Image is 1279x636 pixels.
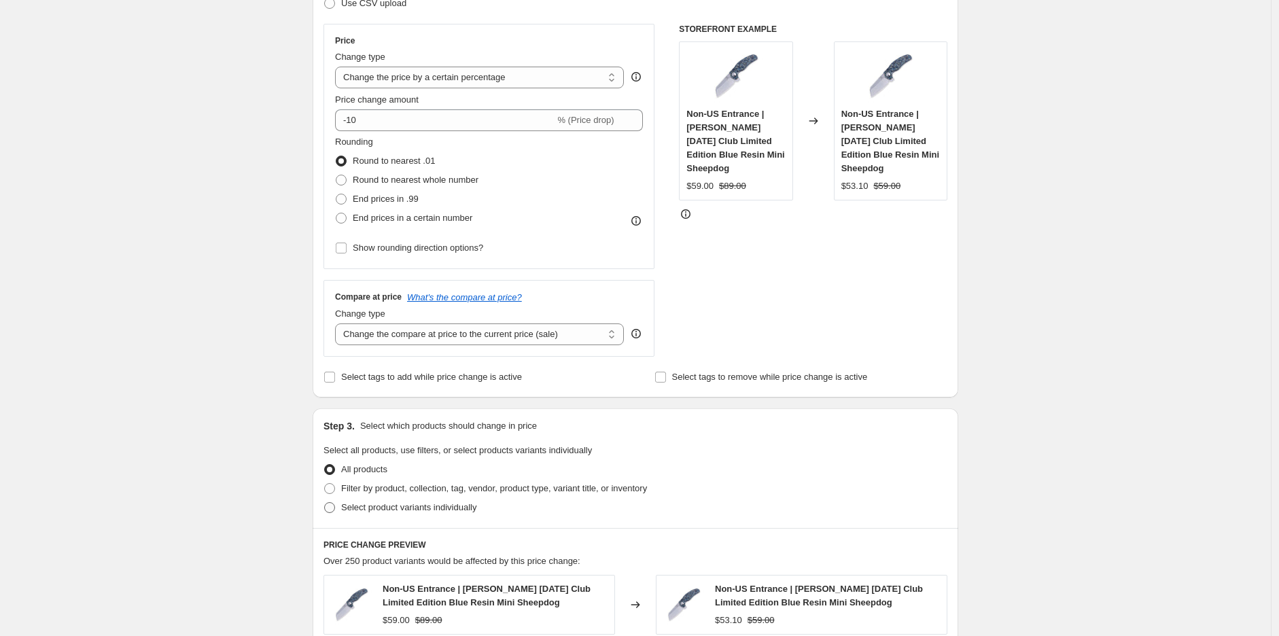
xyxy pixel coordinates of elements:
span: Round to nearest .01 [353,156,435,166]
span: All products [341,464,387,474]
img: 1_80x.jpg [863,49,917,103]
span: Non-US Entrance | [PERSON_NAME] [DATE] Club Limited Edition Blue Resin Mini Sheepdog [715,584,923,607]
span: Change type [335,52,385,62]
span: Over 250 product variants would be affected by this price change: [323,556,580,566]
img: 1_80x.jpg [709,49,763,103]
span: $89.00 [415,615,442,625]
span: $59.00 [686,181,714,191]
span: $53.10 [841,181,869,191]
button: What's the compare at price? [407,292,522,302]
span: End prices in .99 [353,194,419,204]
span: Filter by product, collection, tag, vendor, product type, variant title, or inventory [341,483,647,493]
h3: Price [335,35,355,46]
input: -15 [335,109,555,131]
span: End prices in a certain number [353,213,472,223]
span: Select tags to add while price change is active [341,372,522,382]
span: Non-US Entrance | [PERSON_NAME] [DATE] Club Limited Edition Blue Resin Mini Sheepdog [686,109,784,173]
img: 1_80x.jpg [663,584,704,625]
h3: Compare at price [335,291,402,302]
span: % (Price drop) [557,115,614,125]
span: $59.00 [873,181,900,191]
span: Non-US Entrance | [PERSON_NAME] [DATE] Club Limited Edition Blue Resin Mini Sheepdog [841,109,939,173]
img: 1_80x.jpg [331,584,372,625]
span: $53.10 [715,615,742,625]
span: $59.00 [383,615,410,625]
span: Rounding [335,137,373,147]
h6: PRICE CHANGE PREVIEW [323,540,947,550]
span: $59.00 [748,615,775,625]
span: Show rounding direction options? [353,243,483,253]
span: Non-US Entrance | [PERSON_NAME] [DATE] Club Limited Edition Blue Resin Mini Sheepdog [383,584,591,607]
p: Select which products should change in price [360,419,537,433]
h2: Step 3. [323,419,355,433]
span: Select all products, use filters, or select products variants individually [323,445,592,455]
div: help [629,70,643,84]
span: Select product variants individually [341,502,476,512]
div: help [629,327,643,340]
span: Select tags to remove while price change is active [672,372,868,382]
span: Round to nearest whole number [353,175,478,185]
span: Price change amount [335,94,419,105]
h6: STOREFRONT EXAMPLE [679,24,947,35]
span: Change type [335,308,385,319]
span: $89.00 [719,181,746,191]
